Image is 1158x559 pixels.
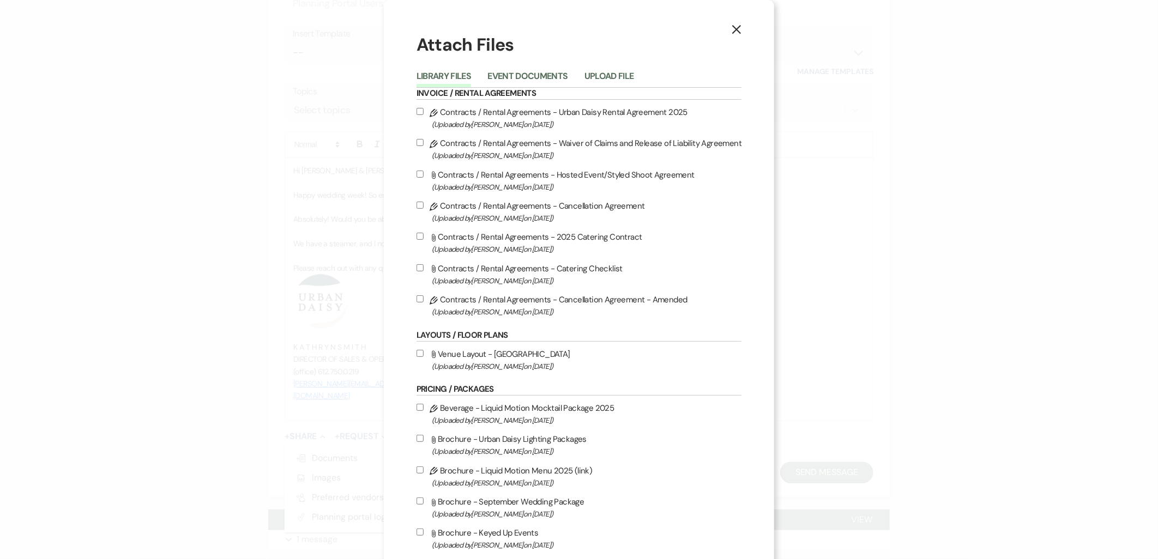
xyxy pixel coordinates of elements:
input: Brochure - September Wedding Package(Uploaded by[PERSON_NAME]on [DATE]) [417,497,424,505]
button: Upload File [584,72,634,87]
span: (Uploaded by [PERSON_NAME] on [DATE] ) [432,360,742,373]
input: Contracts / Rental Agreements - Hosted Event/Styled Shoot Agreement(Uploaded by[PERSON_NAME]on [D... [417,171,424,178]
h6: Layouts / Floor Plans [417,330,742,342]
span: (Uploaded by [PERSON_NAME] on [DATE] ) [432,212,742,224]
label: Contracts / Rental Agreements - Cancellation Agreement - Amended [417,293,742,318]
h6: Pricing / Packages [417,384,742,396]
input: Brochure - Urban Daisy Lighting Packages(Uploaded by[PERSON_NAME]on [DATE]) [417,435,424,442]
span: (Uploaded by [PERSON_NAME] on [DATE] ) [432,414,742,427]
button: Event Documents [487,72,568,87]
label: Contracts / Rental Agreements - 2025 Catering Contract [417,230,742,256]
label: Contracts / Rental Agreements - Urban Daisy Rental Agreement 2025 [417,105,742,131]
button: Library Files [417,72,472,87]
span: (Uploaded by [PERSON_NAME] on [DATE] ) [432,508,742,520]
input: Brochure - Liquid Motion Menu 2025 (link)(Uploaded by[PERSON_NAME]on [DATE]) [417,466,424,473]
label: Brochure - September Wedding Package [417,495,742,520]
input: Brochure - Keyed Up Events(Uploaded by[PERSON_NAME]on [DATE]) [417,528,424,536]
input: Beverage - Liquid Motion Mocktail Package 2025(Uploaded by[PERSON_NAME]on [DATE]) [417,404,424,411]
input: Contracts / Rental Agreements - 2025 Catering Contract(Uploaded by[PERSON_NAME]on [DATE]) [417,233,424,240]
input: Contracts / Rental Agreements - Waiver of Claims and Release of Liability Agreement(Uploaded by[P... [417,139,424,146]
span: (Uploaded by [PERSON_NAME] on [DATE] ) [432,539,742,551]
span: (Uploaded by [PERSON_NAME] on [DATE] ) [432,149,742,162]
input: Contracts / Rental Agreements - Catering Checklist(Uploaded by[PERSON_NAME]on [DATE]) [417,264,424,271]
input: Contracts / Rental Agreements - Urban Daisy Rental Agreement 2025(Uploaded by[PERSON_NAME]on [DATE]) [417,108,424,115]
input: Venue Layout - [GEOGRAPHIC_DATA](Uploaded by[PERSON_NAME]on [DATE]) [417,350,424,357]
span: (Uploaded by [PERSON_NAME] on [DATE] ) [432,306,742,318]
label: Contracts / Rental Agreements - Cancellation Agreement [417,199,742,224]
input: Contracts / Rental Agreements - Cancellation Agreement(Uploaded by[PERSON_NAME]on [DATE]) [417,202,424,209]
label: Contracts / Rental Agreements - Waiver of Claims and Release of Liability Agreement [417,136,742,162]
h6: Invoice / Rental Agreements [417,88,742,100]
label: Contracts / Rental Agreements - Hosted Event/Styled Shoot Agreement [417,168,742,193]
span: (Uploaded by [PERSON_NAME] on [DATE] ) [432,477,742,489]
label: Brochure - Urban Daisy Lighting Packages [417,432,742,458]
span: (Uploaded by [PERSON_NAME] on [DATE] ) [432,445,742,458]
span: (Uploaded by [PERSON_NAME] on [DATE] ) [432,243,742,256]
span: (Uploaded by [PERSON_NAME] on [DATE] ) [432,275,742,287]
label: Brochure - Keyed Up Events [417,526,742,551]
span: (Uploaded by [PERSON_NAME] on [DATE] ) [432,118,742,131]
label: Contracts / Rental Agreements - Catering Checklist [417,262,742,287]
label: Venue Layout - [GEOGRAPHIC_DATA] [417,347,742,373]
label: Beverage - Liquid Motion Mocktail Package 2025 [417,401,742,427]
h1: Attach Files [417,33,742,57]
label: Brochure - Liquid Motion Menu 2025 (link) [417,464,742,489]
span: (Uploaded by [PERSON_NAME] on [DATE] ) [432,181,742,193]
input: Contracts / Rental Agreements - Cancellation Agreement - Amended(Uploaded by[PERSON_NAME]on [DATE]) [417,295,424,302]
